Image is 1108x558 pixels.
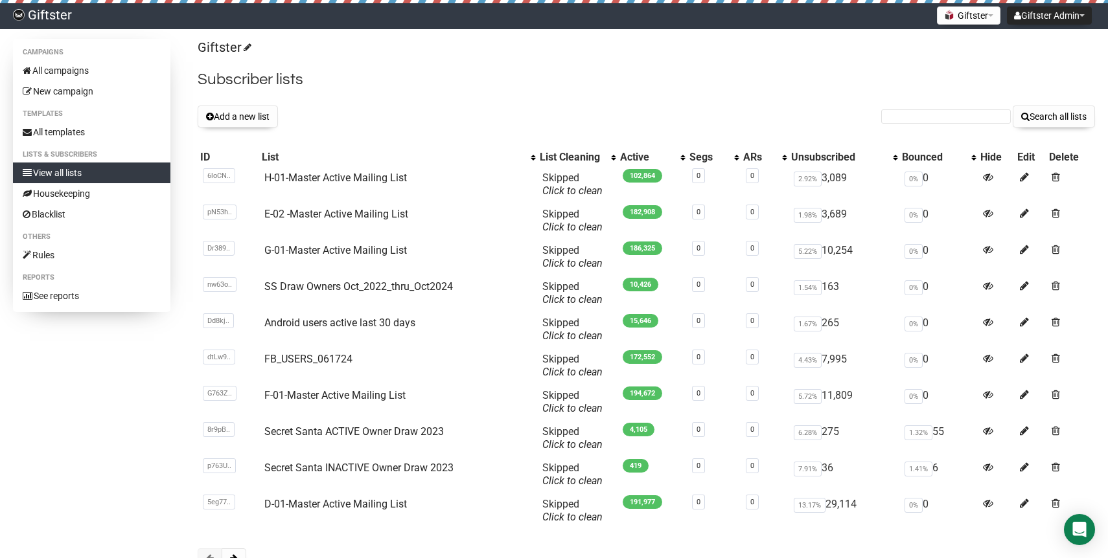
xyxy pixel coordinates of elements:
[905,389,923,404] span: 0%
[905,425,932,440] span: 1.32%
[264,462,454,474] a: Secret Santa INACTIVE Owner Draw 2023
[542,257,603,269] a: Click to clean
[697,389,700,397] a: 0
[789,239,899,275] td: 10,254
[542,462,603,487] span: Skipped
[794,462,822,476] span: 7.91%
[542,474,603,487] a: Click to clean
[697,317,700,325] a: 0
[13,162,170,183] a: View all lists
[542,244,603,269] span: Skipped
[13,285,170,306] a: See reports
[542,317,603,342] span: Skipped
[13,45,170,60] li: Campaigns
[789,420,899,456] td: 275
[542,425,603,451] span: Skipped
[537,148,617,166] th: List Cleaning: No sort applied, activate to apply an ascending sort
[264,172,407,184] a: H-01-Master Active Mailing List
[905,172,923,186] span: 0%
[1046,148,1095,166] th: Delete: No sort applied, sorting is disabled
[794,172,822,186] span: 2.92%
[794,244,822,259] span: 5.22%
[13,122,170,142] a: All templates
[542,184,603,197] a: Click to clean
[743,151,776,164] div: ARs
[794,353,822,368] span: 4.43%
[697,498,700,506] a: 0
[542,208,603,233] span: Skipped
[264,353,352,365] a: FB_USERS_061724
[542,366,603,378] a: Click to clean
[902,151,965,164] div: Bounced
[13,204,170,225] a: Blacklist
[1015,148,1046,166] th: Edit: No sort applied, sorting is disabled
[203,313,234,328] span: Dd8kj..
[13,60,170,81] a: All campaigns
[750,317,754,325] a: 0
[540,151,605,164] div: List Cleaning
[750,389,754,397] a: 0
[750,172,754,180] a: 0
[264,425,444,438] a: Secret Santa ACTIVE Owner Draw 2023
[794,317,822,331] span: 1.67%
[905,244,923,259] span: 0%
[198,106,278,128] button: Add a new list
[697,462,700,470] a: 0
[203,495,235,509] span: 5eg77..
[789,311,899,348] td: 265
[697,425,700,434] a: 0
[789,456,899,493] td: 36
[264,317,415,329] a: Android users active last 30 days
[13,229,170,245] li: Others
[542,293,603,306] a: Click to clean
[203,458,236,473] span: p763U..
[542,280,603,306] span: Skipped
[542,438,603,451] a: Click to clean
[905,462,932,476] span: 1.41%
[697,244,700,252] a: 0
[13,270,170,285] li: Reports
[623,169,662,183] span: 102,864
[203,422,235,437] span: 8r9pB..
[750,498,754,506] a: 0
[623,278,658,291] span: 10,426
[789,166,899,203] td: 3,089
[542,329,603,342] a: Click to clean
[262,151,524,164] div: List
[905,208,923,223] span: 0%
[542,389,603,414] span: Skipped
[899,348,978,384] td: 0
[689,151,728,164] div: Segs
[794,389,822,404] span: 5.72%
[1017,151,1044,164] div: Edit
[203,168,235,183] span: 6loCN..
[623,386,662,400] span: 194,672
[13,147,170,162] li: Lists & subscribers
[13,245,170,265] a: Rules
[794,425,822,440] span: 6.28%
[264,498,407,510] a: D-01-Master Active Mailing List
[623,495,662,509] span: 191,977
[623,314,658,328] span: 15,646
[905,317,923,331] span: 0%
[617,148,687,166] th: Active: No sort applied, activate to apply an ascending sort
[794,498,825,513] span: 13.17%
[980,151,1012,164] div: Hide
[542,402,603,414] a: Click to clean
[542,353,603,378] span: Skipped
[789,384,899,420] td: 11,809
[899,203,978,239] td: 0
[623,350,662,364] span: 172,552
[198,148,259,166] th: ID: No sort applied, sorting is disabled
[791,151,886,164] div: Unsubscribed
[741,148,789,166] th: ARs: No sort applied, activate to apply an ascending sort
[203,241,235,256] span: Dr389..
[542,511,603,523] a: Click to clean
[623,459,649,473] span: 419
[978,148,1015,166] th: Hide: No sort applied, sorting is disabled
[937,6,1000,25] button: Giftster
[264,208,408,220] a: E-02 -Master Active Mailing List
[623,241,662,255] span: 186,325
[264,280,453,293] a: SS Draw Owners Oct_2022_thru_Oct2024
[542,221,603,233] a: Click to clean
